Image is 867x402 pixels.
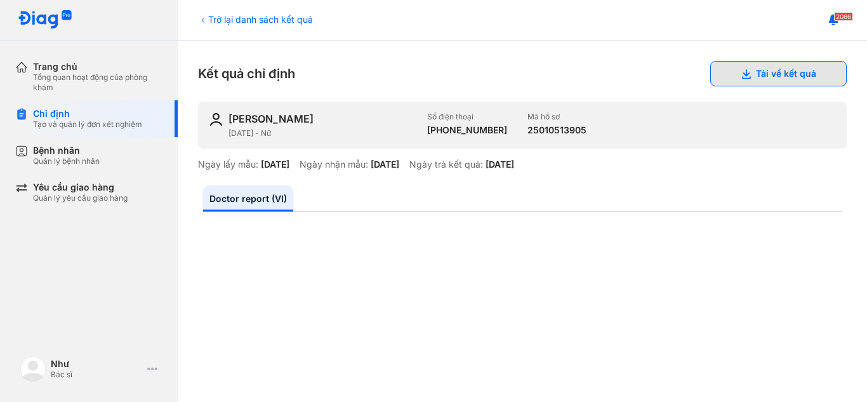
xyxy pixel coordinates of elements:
[198,13,313,26] div: Trở lại danh sách kết quả
[33,61,162,72] div: Trang chủ
[710,61,847,86] button: Tải về kết quả
[33,108,142,119] div: Chỉ định
[427,112,507,122] div: Số điện thoại
[228,112,314,126] div: [PERSON_NAME]
[409,159,483,170] div: Ngày trả kết quả:
[51,358,142,370] div: Như
[261,159,289,170] div: [DATE]
[33,119,142,130] div: Tạo và quản lý đơn xét nghiệm
[486,159,514,170] div: [DATE]
[427,124,507,136] div: [PHONE_NUMBER]
[228,128,417,138] div: [DATE] - Nữ
[203,185,293,211] a: Doctor report (VI)
[18,10,72,30] img: logo
[834,12,853,21] span: 2086
[198,61,847,86] div: Kết quả chỉ định
[33,182,128,193] div: Yêu cầu giao hàng
[371,159,399,170] div: [DATE]
[20,356,46,382] img: logo
[198,159,258,170] div: Ngày lấy mẫu:
[33,156,100,166] div: Quản lý bệnh nhân
[33,193,128,203] div: Quản lý yêu cầu giao hàng
[33,145,100,156] div: Bệnh nhân
[33,72,162,93] div: Tổng quan hoạt động của phòng khám
[208,112,223,127] img: user-icon
[300,159,368,170] div: Ngày nhận mẫu:
[527,124,586,136] div: 25010513905
[527,112,586,122] div: Mã hồ sơ
[51,370,142,380] div: Bác sĩ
